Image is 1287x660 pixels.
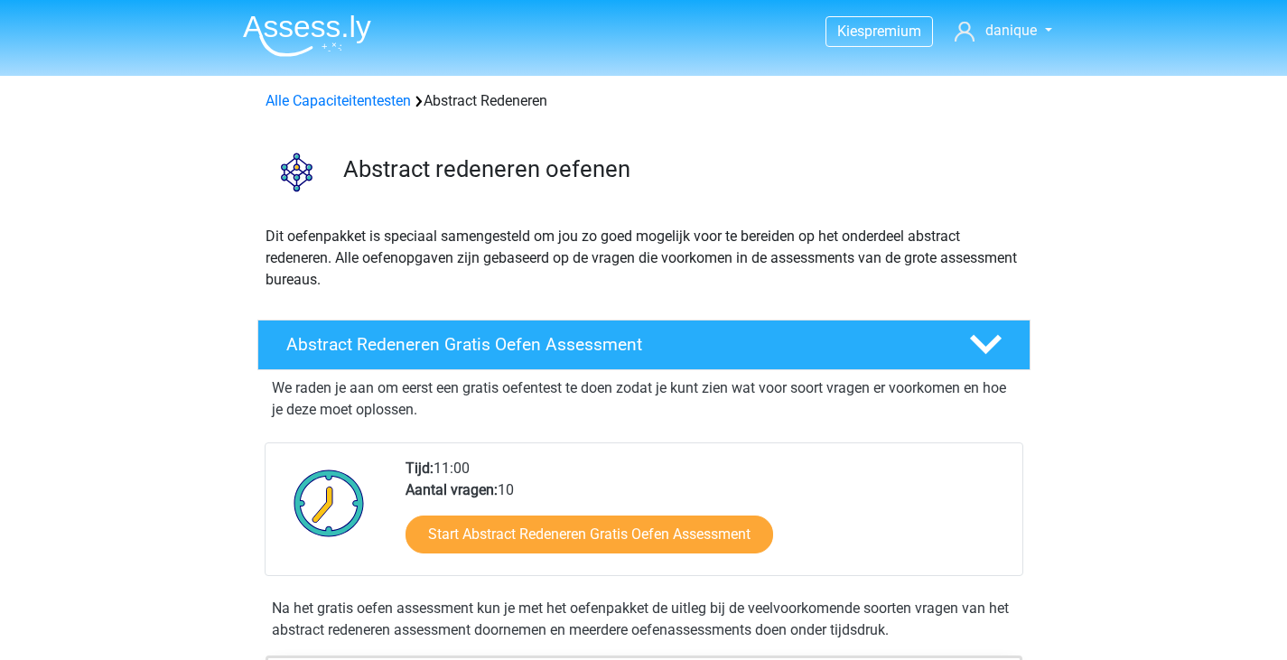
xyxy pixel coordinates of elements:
div: 11:00 10 [392,458,1021,575]
a: danique [947,20,1059,42]
a: Start Abstract Redeneren Gratis Oefen Assessment [406,516,773,553]
p: We raden je aan om eerst een gratis oefentest te doen zodat je kunt zien wat voor soort vragen er... [272,377,1016,421]
h4: Abstract Redeneren Gratis Oefen Assessment [286,334,940,355]
b: Aantal vragen: [406,481,498,498]
img: Klok [284,458,375,548]
span: Kies [837,23,864,40]
a: Kiespremium [826,19,932,43]
b: Tijd: [406,460,434,477]
a: Abstract Redeneren Gratis Oefen Assessment [250,320,1038,370]
h3: Abstract redeneren oefenen [343,155,1016,183]
span: danique [985,22,1037,39]
div: Na het gratis oefen assessment kun je met het oefenpakket de uitleg bij de veelvoorkomende soorte... [265,598,1023,641]
span: premium [864,23,921,40]
img: Assessly [243,14,371,57]
a: Alle Capaciteitentesten [266,92,411,109]
img: abstract redeneren [258,134,335,210]
p: Dit oefenpakket is speciaal samengesteld om jou zo goed mogelijk voor te bereiden op het onderdee... [266,226,1022,291]
div: Abstract Redeneren [258,90,1030,112]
